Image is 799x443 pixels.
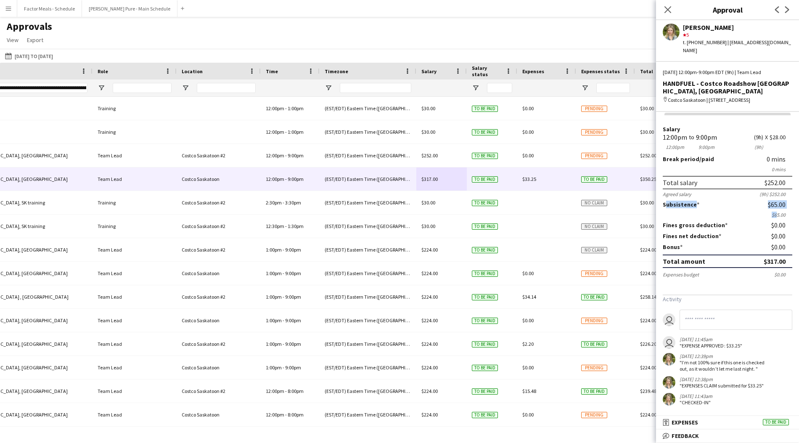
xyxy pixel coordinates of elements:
[663,243,683,251] label: Bonus
[680,376,764,382] div: [DATE] 12:38pm
[663,166,792,172] div: 0 mins
[640,176,656,182] span: $350.25
[266,411,284,418] span: 12:00pm
[266,223,284,229] span: 12:30pm
[663,144,687,150] div: 12:00pm
[285,388,287,394] span: -
[683,31,792,39] div: 5
[283,270,284,276] span: -
[177,144,261,167] div: Costco Saskatoon #2
[283,364,284,371] span: -
[288,129,304,135] span: 1:00pm
[93,191,177,214] div: Training
[680,393,712,399] div: [DATE] 11:43am
[764,257,786,265] div: $317.00
[266,388,284,394] span: 12:00pm
[3,34,22,45] a: View
[663,191,691,197] div: Agreed salary
[522,129,534,135] span: $0.00
[285,223,287,229] span: -
[285,129,287,135] span: -
[285,341,301,347] span: 9:00pm
[696,144,717,150] div: 9:00pm
[472,65,502,77] span: Salary status
[596,83,630,93] input: Expenses status Filter Input
[672,432,699,440] span: Feedback
[285,411,287,418] span: -
[472,318,498,324] span: To be paid
[285,317,301,324] span: 9:00pm
[680,353,766,359] div: [DATE] 12:39pm
[283,199,284,206] span: -
[285,176,287,182] span: -
[522,105,534,111] span: $0.00
[640,341,656,347] span: $226.20
[771,243,792,251] div: $0.00
[177,262,261,285] div: Costco Saskatoon
[683,39,792,54] div: t. [PHONE_NUMBER] | [EMAIL_ADDRESS][DOMAIN_NAME]
[285,199,301,206] span: 3:30pm
[771,221,792,229] div: $0.00
[656,430,799,442] mat-expansion-panel-header: Feedback
[640,411,656,418] span: $224.00
[177,379,261,403] div: Costco Saskatoon #2
[266,270,282,276] span: 1:00pm
[640,129,654,135] span: $30.00
[472,271,498,277] span: To be paid
[472,84,479,92] button: Open Filter Menu
[640,388,656,394] span: $239.48
[177,167,261,191] div: Costco Saskatoon
[663,69,792,76] div: [DATE] 12:00pm-9:00pm EDT (9h) | Team Lead
[17,0,82,17] button: Factor Meals - Schedule
[266,199,282,206] span: 2:30pm
[663,201,699,208] label: Subsistence
[774,271,792,278] div: $0.00
[663,155,714,163] label: /paid
[581,341,607,348] span: To be paid
[177,356,261,379] div: Costco Saskatoon
[421,105,435,111] span: $30.00
[93,120,177,143] div: Training
[472,247,498,253] span: To be paid
[472,341,498,348] span: To be paid
[285,247,301,253] span: 9:00pm
[421,68,437,74] span: Salary
[640,270,656,276] span: $224.00
[581,412,607,418] span: Pending
[663,376,675,389] app-user-avatar: Courtney Nell
[177,309,261,332] div: Costco Saskatoon
[680,359,766,372] div: "I’m not 100% sure if this one is checked out, as it wouldn’t let me last night. "
[266,247,282,253] span: 1:00pm
[663,295,792,303] h3: Activity
[522,152,534,159] span: $0.00
[680,399,712,406] div: "CHECKED-IN"
[522,364,534,371] span: $0.00
[93,356,177,379] div: Team Lead
[266,105,284,111] span: 12:00pm
[522,68,544,74] span: Expenses
[177,285,261,308] div: Costco Saskatoon #2
[93,215,177,238] div: Training
[266,129,284,135] span: 12:00pm
[581,68,620,74] span: Expenses status
[421,247,438,253] span: $224.00
[663,232,721,240] label: Fines net deduction
[177,238,261,261] div: Costco Saskatoon #2
[285,105,287,111] span: -
[266,317,282,324] span: 1:00pm
[680,342,742,349] div: "EXPENSE APPROVED: $33.25"
[3,51,55,61] button: [DATE] to [DATE]
[754,144,763,150] div: 9h
[421,176,438,182] span: $317.00
[320,191,416,214] div: (EST/EDT) Eastern Time ([GEOGRAPHIC_DATA] & [GEOGRAPHIC_DATA])
[27,36,43,44] span: Export
[320,285,416,308] div: (EST/EDT) Eastern Time ([GEOGRAPHIC_DATA] & [GEOGRAPHIC_DATA])
[581,271,607,277] span: Pending
[522,294,536,300] span: $34.14
[320,332,416,355] div: (EST/EDT) Eastern Time ([GEOGRAPHIC_DATA] & [GEOGRAPHIC_DATA])
[93,167,177,191] div: Team Lead
[581,318,607,324] span: Pending
[285,152,287,159] span: -
[765,178,786,187] div: $252.00
[581,106,607,112] span: Pending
